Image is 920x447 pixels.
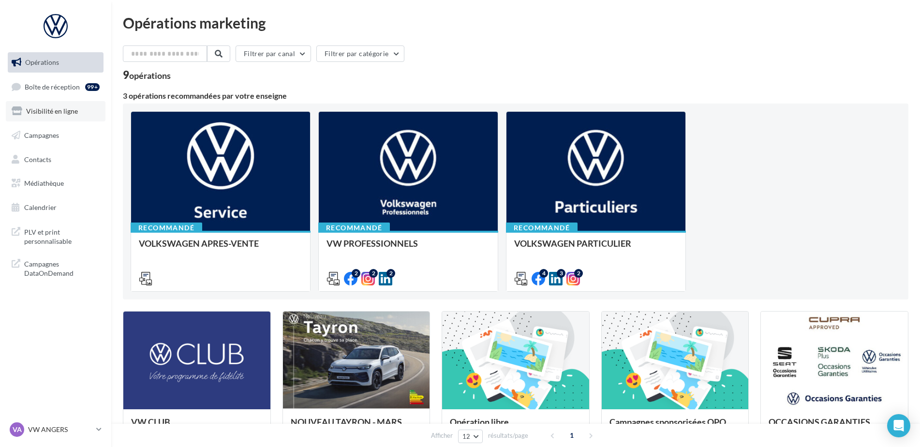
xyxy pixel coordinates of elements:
span: Campagnes DataOnDemand [24,257,100,278]
a: Campagnes [6,125,105,146]
span: VOLKSWAGEN APRES-VENTE [139,238,259,249]
a: Opérations [6,52,105,73]
span: résultats/page [488,431,528,440]
div: Open Intercom Messenger [887,414,910,437]
span: 12 [462,432,471,440]
div: Opérations marketing [123,15,908,30]
div: 2 [574,269,583,278]
span: Opération libre [450,417,509,427]
a: PLV et print personnalisable [6,222,105,250]
a: Boîte de réception99+ [6,76,105,97]
span: Médiathèque [24,179,64,187]
a: Contacts [6,149,105,170]
div: 99+ [85,83,100,91]
span: Afficher [431,431,453,440]
a: VA VW ANGERS [8,420,104,439]
span: Campagnes sponsorisées OPO [609,417,726,427]
div: 2 [386,269,395,278]
div: 9 [123,70,171,80]
button: 12 [458,430,483,443]
span: 1 [564,428,579,443]
span: PLV et print personnalisable [24,225,100,246]
div: Recommandé [131,223,202,233]
div: 4 [539,269,548,278]
a: Médiathèque [6,173,105,194]
div: 2 [369,269,378,278]
span: Opérations [25,58,59,66]
div: Recommandé [506,223,578,233]
span: Campagnes [24,131,59,139]
span: VW CLUB [131,417,170,427]
span: VA [13,425,22,434]
p: VW ANGERS [28,425,92,434]
div: opérations [129,71,171,80]
div: Recommandé [318,223,390,233]
button: Filtrer par catégorie [316,45,404,62]
span: Contacts [24,155,51,163]
div: 2 [352,269,360,278]
button: Filtrer par canal [236,45,311,62]
a: Visibilité en ligne [6,101,105,121]
a: Calendrier [6,197,105,218]
a: Campagnes DataOnDemand [6,253,105,282]
span: VW PROFESSIONNELS [326,238,418,249]
span: Boîte de réception [25,82,80,90]
span: Visibilité en ligne [26,107,78,115]
span: VOLKSWAGEN PARTICULIER [514,238,631,249]
span: Calendrier [24,203,57,211]
div: 3 [557,269,565,278]
div: 3 opérations recommandées par votre enseigne [123,92,908,100]
span: OCCASIONS GARANTIES [769,417,870,427]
